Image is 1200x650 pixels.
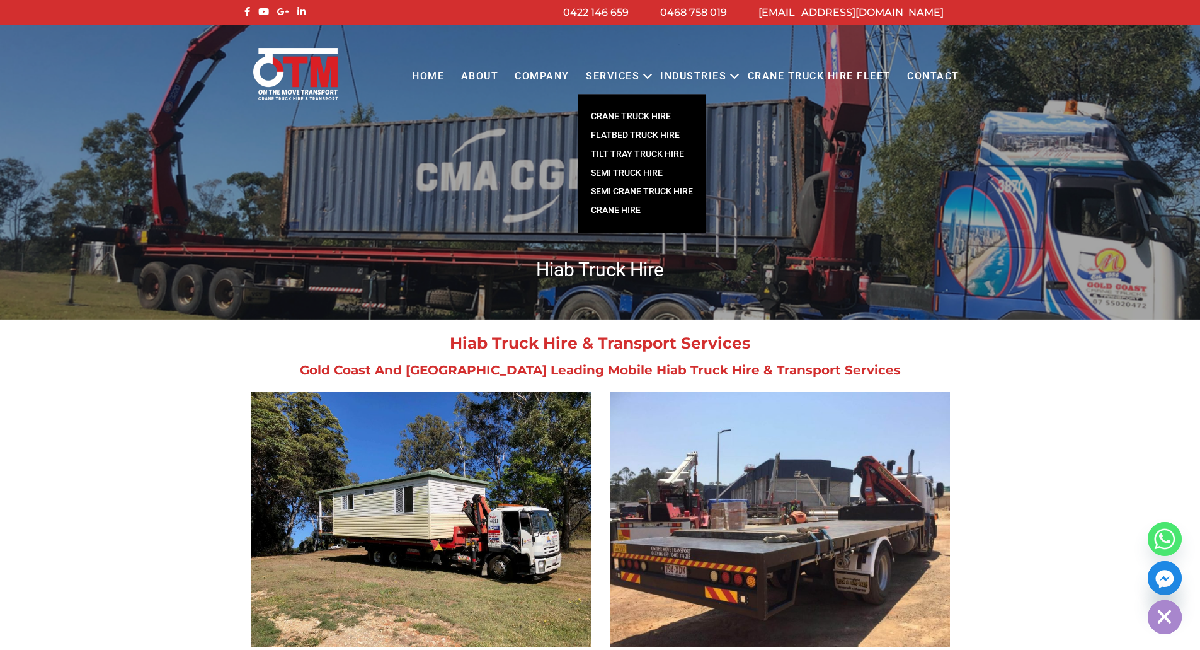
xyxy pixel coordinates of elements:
[1148,522,1182,556] a: Whatsapp
[758,6,944,18] a: [EMAIL_ADDRESS][DOMAIN_NAME]
[506,59,578,94] a: COMPANY
[578,126,706,145] a: FLATBED TRUCK HIRE
[578,182,706,201] a: SEMI CRANE TRUCK HIRE
[739,59,898,94] a: Crane Truck Hire Fleet
[899,59,968,94] a: Contact
[578,164,706,183] a: SEMI TRUCK HIRE
[241,335,959,351] h2: Hiab Truck Hire & Transport Services
[563,6,629,18] a: 0422 146 659
[1148,561,1182,595] a: Facebook_Messenger
[660,6,727,18] a: 0468 758 019
[404,59,452,94] a: Home
[452,59,506,94] a: About
[578,107,706,126] a: CRANE TRUCK HIRE
[578,59,648,94] a: Services
[652,59,734,94] a: Industries
[251,392,591,647] img: Hiab Truck Hire Brisbane | Flatbed with Crane Hire
[610,392,950,647] img: Brisbane Crane Truck Hire | Hiab Truck Hire Brisbane
[241,257,959,282] h1: Hiab Truck Hire
[241,364,959,376] h2: Gold Coast And [GEOGRAPHIC_DATA] Leading Mobile Hiab Truck Hire & Transport Services
[251,47,340,102] img: Otmtransport
[578,145,706,164] a: TILT TRAY TRUCK HIRE
[578,201,706,220] a: Crane Hire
